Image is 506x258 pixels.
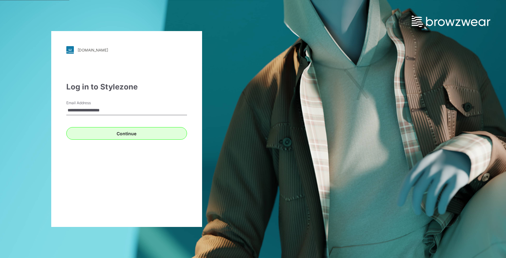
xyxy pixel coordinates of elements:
[66,46,74,54] img: stylezone-logo.562084cfcfab977791bfbf7441f1a819.svg
[66,127,187,140] button: Continue
[78,48,108,52] div: [DOMAIN_NAME]
[66,81,187,93] div: Log in to Stylezone
[412,16,490,27] img: browzwear-logo.e42bd6dac1945053ebaf764b6aa21510.svg
[66,46,187,54] a: [DOMAIN_NAME]
[66,100,110,106] label: Email Address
